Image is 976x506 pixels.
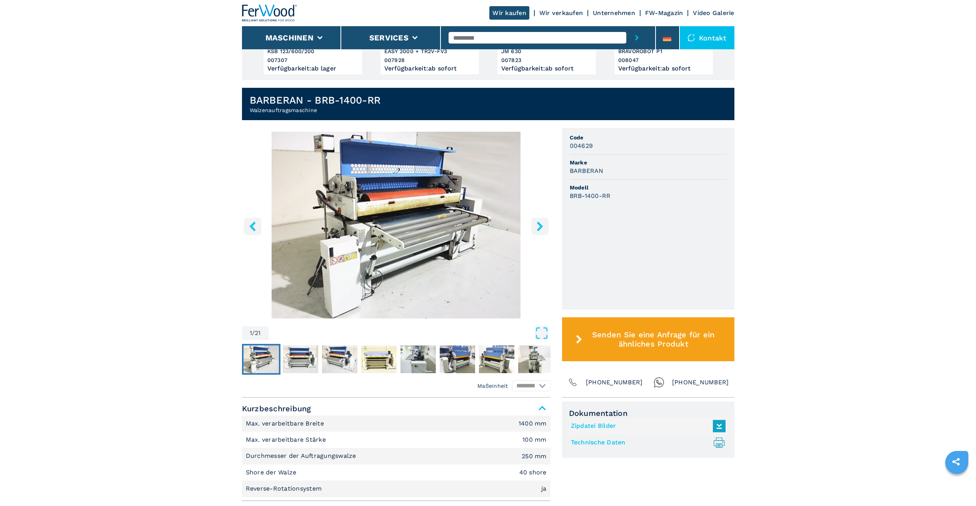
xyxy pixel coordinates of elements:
[250,106,381,114] h2: Walzenauftragsmaschine
[680,26,734,49] div: Kontakt
[384,38,475,65] h3: CEFLA EASY 2000 + TR2V-FV3 007928
[246,452,358,460] p: Durchmesser der Auftragungswalze
[242,344,551,375] nav: Thumbnail Navigation
[250,330,252,336] span: 1
[567,377,578,388] img: Phone
[252,330,255,336] span: /
[570,184,727,191] span: Modell
[618,67,709,70] div: Verfügbarkeit : ab sofort
[531,218,549,235] button: right-button
[645,9,683,17] a: FW-Magazin
[489,6,529,20] a: Wir kaufen
[517,344,555,375] button: Go to Slide 8
[255,330,261,336] span: 21
[672,377,729,388] span: [PHONE_NUMBER]
[518,345,554,373] img: c7cbfeb7f17bd256de070236f2de4ba0
[246,468,299,477] p: Shore der Walze
[570,159,727,166] span: Marke
[361,345,397,373] img: c507640c480ec61781278b8cb4f93a69
[522,437,547,443] em: 100 mm
[654,377,664,388] img: Whatsapp
[384,67,475,70] div: Verfügbarkeit : ab sofort
[626,26,647,49] button: submit-button
[267,67,358,70] div: Verfügbarkeit : ab lager
[265,33,314,42] button: Maschinen
[693,9,734,17] a: Video Galerie
[586,377,643,388] span: [PHONE_NUMBER]
[570,191,611,200] h3: BRB-1400-RR
[501,38,592,65] h3: BARBERAN JM 630 007823
[242,416,551,497] div: Kurzbeschreibung
[585,330,721,349] span: Senden Sie eine Anfrage für ein ähnliches Produkt
[562,317,734,361] button: Senden Sie eine Anfrage für ein ähnliches Produkt
[593,9,635,17] a: Unternehmen
[246,436,328,444] p: Max. verarbeitbare Stärke
[250,94,381,106] h1: BARBERAN - BRB-1400-RR
[519,469,547,476] em: 40 shore
[946,452,966,471] a: sharethis
[242,344,280,375] button: Go to Slide 1
[438,344,477,375] button: Go to Slide 6
[519,421,547,427] em: 1400 mm
[570,141,593,150] h3: 004629
[570,166,604,175] h3: BARBERAN
[283,345,318,373] img: a3f0fed8306e505d231475e4a2ff56da
[541,486,547,492] em: ja
[501,67,592,70] div: Verfügbarkeit : ab sofort
[571,420,722,432] a: Zipdatei Bilder
[360,344,398,375] button: Go to Slide 4
[242,402,551,416] span: Kurzbeschreibung
[943,471,970,500] iframe: Chat
[246,484,324,493] p: Reverse-Rotationsystem
[244,345,279,373] img: f97868a6000f9afff7e67fb70469c507
[571,436,722,449] a: Technische Daten
[369,33,409,42] button: Services
[320,344,359,375] button: Go to Slide 3
[281,344,320,375] button: Go to Slide 2
[440,345,475,373] img: fea95889fb24f93dfb5da44d5d65b0ae
[479,345,514,373] img: d766a224a031a290aa7f8b242f545c1b
[570,134,727,141] span: Code
[569,409,727,418] span: Dokumentation
[400,345,436,373] img: 3c0d76a315f5cb2c6c10109255a80b96
[270,326,549,340] button: Open Fullscreen
[522,453,547,459] em: 250 mm
[242,132,551,318] img: Walzenauftragsmaschine BARBERAN BRB-1400-RR
[267,38,358,65] h3: WANDRES KSB 123/600/200 007307
[618,38,709,65] h3: SCM BRAVOROBOT P1 008047
[246,419,326,428] p: Max. verarbeitbare Breite
[687,34,695,42] img: Kontakt
[399,344,437,375] button: Go to Slide 5
[539,9,583,17] a: Wir verkaufen
[244,218,261,235] button: left-button
[322,345,357,373] img: af65eff447ef25543a88a29fe3083f42
[477,344,516,375] button: Go to Slide 7
[242,132,551,318] div: Go to Slide 1
[242,5,297,22] img: Ferwood
[477,382,508,390] em: Maßeinheit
